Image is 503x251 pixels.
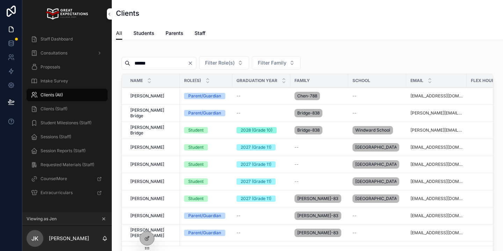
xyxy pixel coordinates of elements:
[252,56,301,69] button: Select Button
[41,50,67,56] span: Consultations
[184,178,228,185] a: Student
[49,235,89,242] p: [PERSON_NAME]
[130,196,176,201] a: [PERSON_NAME]
[352,230,402,236] a: --
[184,93,228,99] a: Parent/Guardian
[258,59,286,66] span: Filter Family
[27,89,108,101] a: Clients (All)
[188,127,204,133] div: Student
[297,127,320,133] span: Bridge-838
[184,195,228,202] a: Student
[294,179,299,184] span: --
[352,93,357,99] span: --
[130,179,164,184] span: [PERSON_NAME]
[27,103,108,115] a: Clients (Staff)
[41,190,73,195] span: Extracurriculars
[236,178,286,185] a: 2027 (Grade 11)
[294,145,344,150] a: --
[130,227,176,238] a: [PERSON_NAME] [PERSON_NAME]
[116,8,139,18] h1: Clients
[41,36,73,42] span: Staff Dashboard
[199,56,249,69] button: Select Button
[352,193,402,204] a: [GEOGRAPHIC_DATA]
[188,93,221,99] div: Parent/Guardian
[41,148,86,154] span: Session Reports (Staff)
[352,142,402,153] a: [GEOGRAPHIC_DATA]
[410,145,462,150] a: [EMAIL_ADDRESS][DOMAIN_NAME]
[27,172,108,185] a: CounselMore
[41,106,67,112] span: Clients (Staff)
[205,59,235,66] span: Filter Role(s)
[297,93,317,99] span: Chen-788
[297,213,338,219] span: [PERSON_NAME]-837
[297,196,338,201] span: [PERSON_NAME]-837
[184,161,228,168] a: Student
[355,196,396,201] span: [GEOGRAPHIC_DATA]
[236,230,286,236] a: --
[410,110,462,116] a: [PERSON_NAME][EMAIL_ADDRESS][DOMAIN_NAME]
[41,162,94,168] span: Requested Materials (Staff)
[352,93,402,99] a: --
[355,145,396,150] span: [GEOGRAPHIC_DATA]
[236,93,286,99] a: --
[355,127,390,133] span: Windward School
[27,61,108,73] a: Proposals
[410,213,462,219] a: [EMAIL_ADDRESS][DOMAIN_NAME]
[22,28,112,208] div: scrollable content
[352,176,402,187] a: [GEOGRAPHIC_DATA]
[297,110,320,116] span: Bridge-838
[166,27,183,41] a: Parents
[294,179,344,184] a: --
[294,162,344,167] a: --
[410,93,462,99] a: [EMAIL_ADDRESS][DOMAIN_NAME]
[27,158,108,171] a: Requested Materials (Staff)
[184,110,228,116] a: Parent/Guardian
[188,230,221,236] div: Parent/Guardian
[294,125,344,136] a: Bridge-838
[236,110,286,116] a: --
[27,131,108,143] a: Sessions (Staff)
[130,125,176,136] a: [PERSON_NAME] Bridge
[27,33,108,45] a: Staff Dashboard
[166,30,183,37] span: Parents
[130,93,176,99] a: [PERSON_NAME]
[27,186,108,199] a: Extracurriculars
[188,195,204,202] div: Student
[355,162,396,167] span: [GEOGRAPHIC_DATA]
[130,78,143,83] span: Name
[236,127,286,133] a: 2028 (Grade 10)
[130,145,164,150] span: [PERSON_NAME]
[236,195,286,202] a: 2027 (Grade 11)
[294,193,344,204] a: [PERSON_NAME]-837
[241,144,271,150] div: 2027 (Grade 11)
[27,75,108,87] a: Intake Survey
[410,230,462,236] a: [EMAIL_ADDRESS][DOMAIN_NAME]
[352,213,402,219] a: --
[31,234,38,243] span: JK
[294,145,299,150] span: --
[352,78,370,83] span: School
[41,92,63,98] span: Clients (All)
[188,178,204,185] div: Student
[130,162,176,167] a: [PERSON_NAME]
[130,145,176,150] a: [PERSON_NAME]
[294,108,344,119] a: Bridge-838
[130,196,164,201] span: [PERSON_NAME]
[241,195,271,202] div: 2027 (Grade 11)
[46,8,88,20] img: App logo
[352,159,402,170] a: [GEOGRAPHIC_DATA]
[188,110,221,116] div: Parent/Guardian
[184,213,228,219] a: Parent/Guardian
[195,27,205,41] a: Staff
[241,127,272,133] div: 2028 (Grade 10)
[130,108,176,119] a: [PERSON_NAME] Bridge
[352,110,402,116] a: --
[236,161,286,168] a: 2027 (Grade 11)
[352,125,402,136] a: Windward School
[410,179,462,184] a: [EMAIL_ADDRESS][DOMAIN_NAME]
